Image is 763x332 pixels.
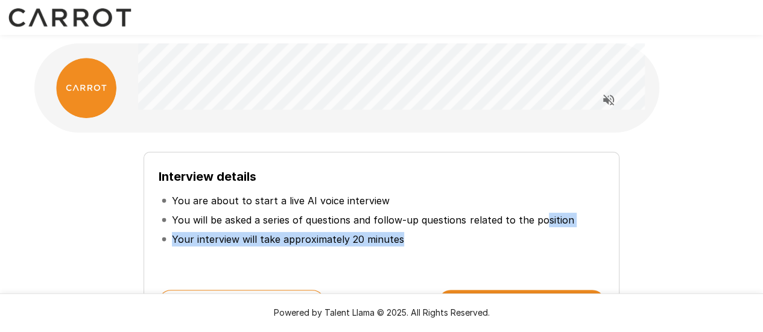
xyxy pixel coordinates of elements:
[172,193,390,208] p: You are about to start a live AI voice interview
[438,290,604,314] button: Continue
[56,58,116,118] img: carrot_logo.png
[159,290,325,314] button: Decline to Interview
[597,88,621,112] button: Read questions aloud
[14,307,749,319] p: Powered by Talent Llama © 2025. All Rights Reserved.
[172,213,574,227] p: You will be asked a series of questions and follow-up questions related to the position
[159,169,256,184] b: Interview details
[172,232,404,246] p: Your interview will take approximately 20 minutes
